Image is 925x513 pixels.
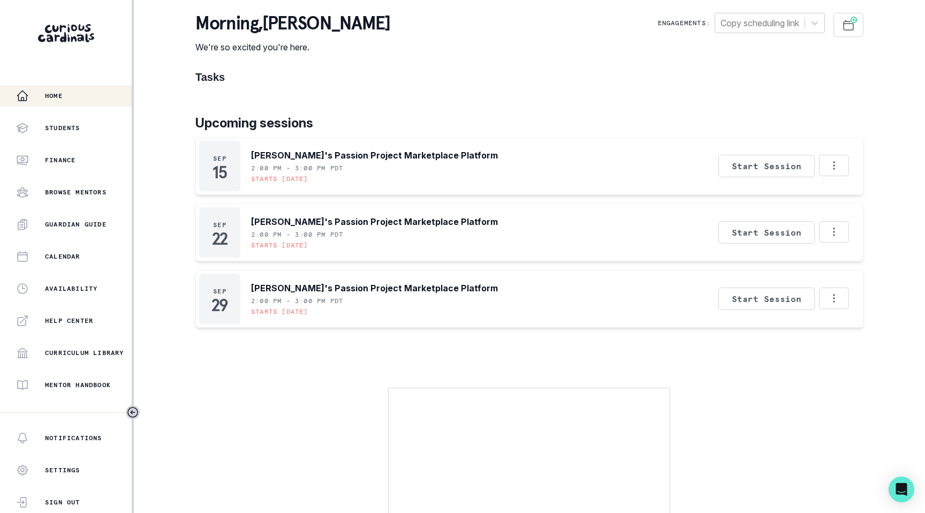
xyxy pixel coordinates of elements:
[251,230,343,239] p: 2:00 PM - 3:00 PM PDT
[213,154,226,163] p: Sep
[251,149,498,162] p: [PERSON_NAME]'s Passion Project Marketplace Platform
[251,307,308,316] p: Starts [DATE]
[38,24,94,42] img: Curious Cardinals Logo
[45,498,80,507] p: Sign Out
[45,381,111,389] p: Mentor Handbook
[195,13,390,34] p: morning , [PERSON_NAME]
[213,167,226,178] p: 15
[251,175,308,183] p: Starts [DATE]
[195,114,863,133] p: Upcoming sessions
[211,300,228,311] p: 29
[251,241,308,250] p: Starts [DATE]
[718,288,815,310] button: Start Session
[251,282,498,295] p: [PERSON_NAME]'s Passion Project Marketplace Platform
[718,155,815,177] button: Start Session
[45,316,93,325] p: Help Center
[195,71,863,84] h1: Tasks
[45,252,80,261] p: Calendar
[45,284,97,293] p: Availability
[45,349,124,357] p: Curriculum Library
[658,19,710,27] p: Engagements:
[45,466,80,474] p: Settings
[213,221,226,229] p: Sep
[45,124,80,132] p: Students
[195,41,390,54] p: We're so excited you're here.
[819,288,849,309] button: Options
[889,477,914,502] div: Open Intercom Messenger
[45,434,102,442] p: Notifications
[819,155,849,176] button: Options
[819,221,849,243] button: Options
[126,405,140,419] button: Toggle sidebar
[45,220,107,229] p: Guardian Guide
[833,13,863,37] button: Schedule Sessions
[718,221,815,244] button: Start Session
[212,233,228,244] p: 22
[45,188,107,197] p: Browse Mentors
[45,92,63,100] p: Home
[213,287,226,296] p: Sep
[45,156,75,164] p: Finance
[251,215,498,228] p: [PERSON_NAME]'s Passion Project Marketplace Platform
[251,297,343,305] p: 2:00 PM - 3:00 PM PDT
[251,164,343,172] p: 2:00 PM - 3:00 PM PDT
